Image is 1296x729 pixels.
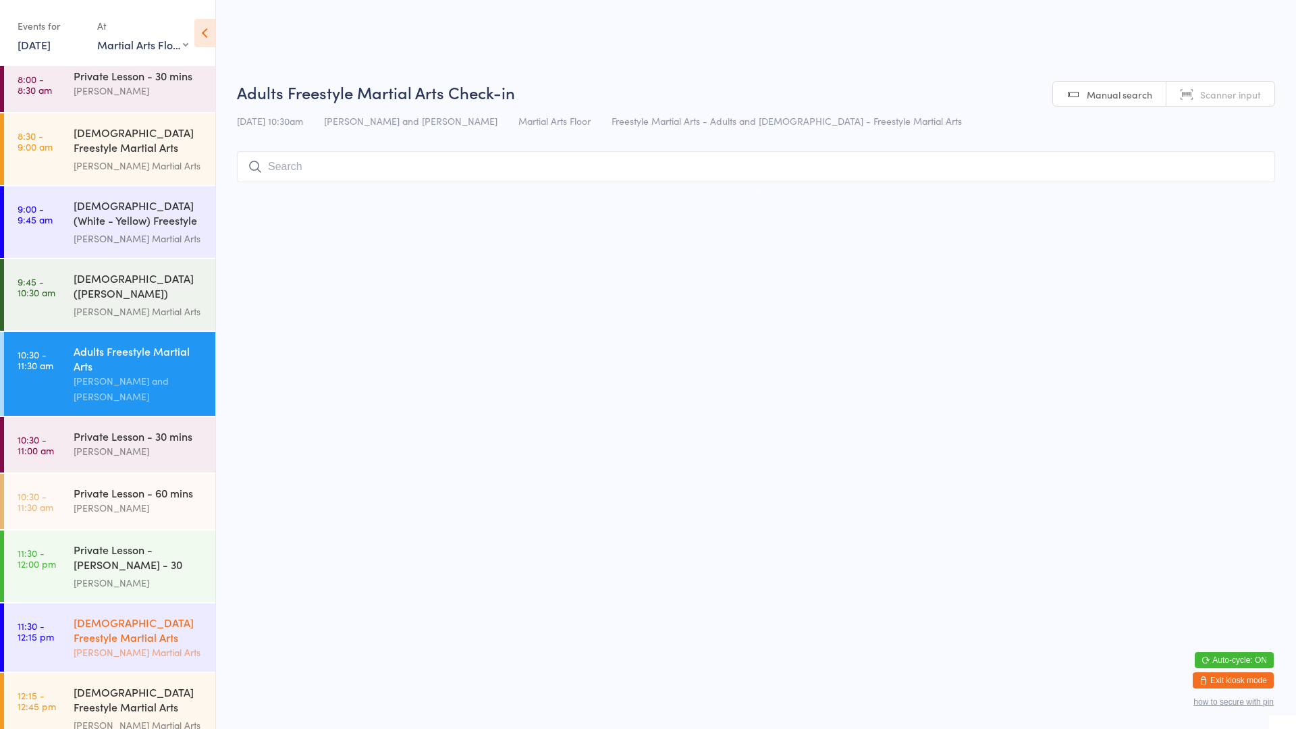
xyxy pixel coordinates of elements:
div: Private Lesson - 30 mins [74,68,204,83]
a: 8:00 -8:30 amPrivate Lesson - 30 mins[PERSON_NAME] [4,57,215,112]
div: [DEMOGRAPHIC_DATA] Freestyle Martial Arts (Little Heroes) [74,125,204,158]
div: Adults Freestyle Martial Arts [74,344,204,373]
a: [DATE] [18,37,51,52]
span: Scanner input [1200,88,1261,101]
button: Exit kiosk mode [1193,672,1274,688]
time: 9:45 - 10:30 am [18,276,55,298]
div: [DEMOGRAPHIC_DATA] ([PERSON_NAME]) Freestyle Martial Arts [74,271,204,304]
button: Auto-cycle: ON [1195,652,1274,668]
time: 10:30 - 11:30 am [18,349,53,371]
div: [PERSON_NAME] Martial Arts [74,304,204,319]
div: [PERSON_NAME] and [PERSON_NAME] [74,373,204,404]
h2: Adults Freestyle Martial Arts Check-in [237,81,1275,103]
span: [DATE] 10:30am [237,114,303,128]
input: Search [237,151,1275,182]
a: 11:30 -12:15 pm[DEMOGRAPHIC_DATA] Freestyle Martial Arts[PERSON_NAME] Martial Arts [4,603,215,672]
div: [PERSON_NAME] Martial Arts [74,231,204,246]
time: 11:30 - 12:15 pm [18,620,54,642]
a: 9:45 -10:30 am[DEMOGRAPHIC_DATA] ([PERSON_NAME]) Freestyle Martial Arts[PERSON_NAME] Martial Arts [4,259,215,331]
time: 10:30 - 11:30 am [18,491,53,512]
div: Private Lesson - 60 mins [74,485,204,500]
a: 9:00 -9:45 am[DEMOGRAPHIC_DATA] (White - Yellow) Freestyle Martial Arts[PERSON_NAME] Martial Arts [4,186,215,258]
div: [PERSON_NAME] Martial Arts [74,158,204,173]
button: how to secure with pin [1193,697,1274,707]
a: 10:30 -11:30 amPrivate Lesson - 60 mins[PERSON_NAME] [4,474,215,529]
a: 10:30 -11:00 amPrivate Lesson - 30 mins[PERSON_NAME] [4,417,215,473]
a: 8:30 -9:00 am[DEMOGRAPHIC_DATA] Freestyle Martial Arts (Little Heroes)[PERSON_NAME] Martial Arts [4,113,215,185]
div: Events for [18,15,84,37]
span: Martial Arts Floor [518,114,591,128]
a: 11:30 -12:00 pmPrivate Lesson - [PERSON_NAME] - 30 mins[PERSON_NAME] [4,531,215,602]
div: Martial Arts Floor [97,37,188,52]
div: [PERSON_NAME] [74,575,204,591]
time: 10:30 - 11:00 am [18,434,54,456]
div: [DEMOGRAPHIC_DATA] (White - Yellow) Freestyle Martial Arts [74,198,204,231]
time: 11:30 - 12:00 pm [18,547,56,569]
span: Manual search [1087,88,1152,101]
div: [DEMOGRAPHIC_DATA] Freestyle Martial Arts [74,615,204,645]
div: [PERSON_NAME] [74,83,204,99]
time: 12:15 - 12:45 pm [18,690,56,711]
time: 9:00 - 9:45 am [18,203,53,225]
time: 8:00 - 8:30 am [18,74,52,95]
div: [DEMOGRAPHIC_DATA] Freestyle Martial Arts (Little Heroes) [74,684,204,718]
span: [PERSON_NAME] and [PERSON_NAME] [324,114,497,128]
div: Private Lesson - 30 mins [74,429,204,443]
div: Private Lesson - [PERSON_NAME] - 30 mins [74,542,204,575]
div: [PERSON_NAME] [74,500,204,516]
div: [PERSON_NAME] [74,443,204,459]
div: At [97,15,188,37]
span: Freestyle Martial Arts - Adults and [DEMOGRAPHIC_DATA] - Freestyle Martial Arts [612,114,962,128]
time: 8:30 - 9:00 am [18,130,53,152]
a: 10:30 -11:30 amAdults Freestyle Martial Arts[PERSON_NAME] and [PERSON_NAME] [4,332,215,416]
div: [PERSON_NAME] Martial Arts [74,645,204,660]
